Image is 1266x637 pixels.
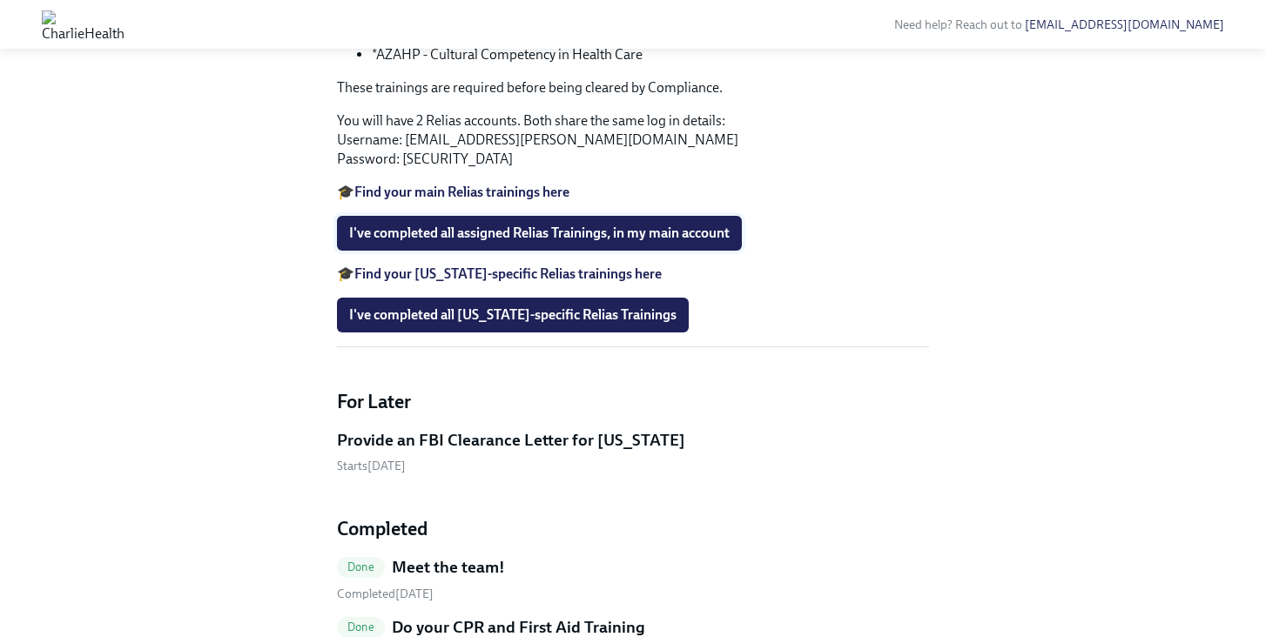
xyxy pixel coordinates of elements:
p: 🎓 [337,265,929,284]
p: 🎓 [337,183,929,202]
a: Provide an FBI Clearance Letter for [US_STATE]Starts[DATE] [337,429,929,475]
h4: Completed [337,516,929,542]
a: Find your [US_STATE]-specific Relias trainings here [354,265,662,282]
span: I've completed all [US_STATE]-specific Relias Trainings [349,306,677,324]
p: You will have 2 Relias accounts. Both share the same log in details: Username: [EMAIL_ADDRESS][PE... [337,111,929,169]
li: *AZAHP - Cultural Competency in Health Care [372,45,929,64]
a: Find your main Relias trainings here [354,184,569,200]
span: I've completed all assigned Relias Trainings, in my main account [349,225,730,242]
h4: For Later [337,389,929,415]
h5: Provide an FBI Clearance Letter for [US_STATE] [337,429,685,452]
span: Sunday, August 10th 2025, 12:42 pm [337,587,434,601]
button: I've completed all [US_STATE]-specific Relias Trainings [337,298,689,332]
a: DoneMeet the team! Completed[DATE] [337,556,929,602]
img: CharlieHealth [42,10,125,38]
span: Done [337,620,385,634]
p: These trainings are required before being cleared by Compliance. [337,78,929,97]
h5: Meet the team! [392,556,505,579]
button: I've completed all assigned Relias Trainings, in my main account [337,216,742,251]
a: [EMAIL_ADDRESS][DOMAIN_NAME] [1025,17,1224,32]
span: Done [337,560,385,573]
span: Monday, August 25th 2025, 10:00 am [337,459,406,473]
span: Need help? Reach out to [894,17,1224,32]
